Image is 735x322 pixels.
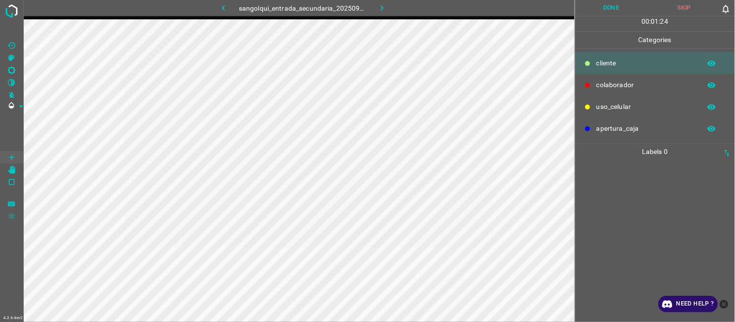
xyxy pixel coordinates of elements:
[718,296,730,312] button: close-help
[575,74,735,96] div: colaborador
[596,102,696,112] p: uso_celular
[575,96,735,118] div: uso_celular
[641,16,668,31] div: : :
[239,2,367,16] h6: sangolqui_entrada_secundaria_20250902_171429_201695.jpg
[596,80,696,90] p: colaborador
[658,296,718,312] a: Need Help ?
[578,144,732,160] p: Labels 0
[596,123,696,134] p: apertura_caja
[596,58,696,68] p: cliente
[575,32,735,48] p: Categories
[641,16,649,27] p: 00
[3,2,20,20] img: logo
[660,16,668,27] p: 24
[575,118,735,139] div: apertura_caja
[575,52,735,74] div: cliente
[651,16,659,27] p: 01
[1,314,25,322] div: 4.3.6-dev2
